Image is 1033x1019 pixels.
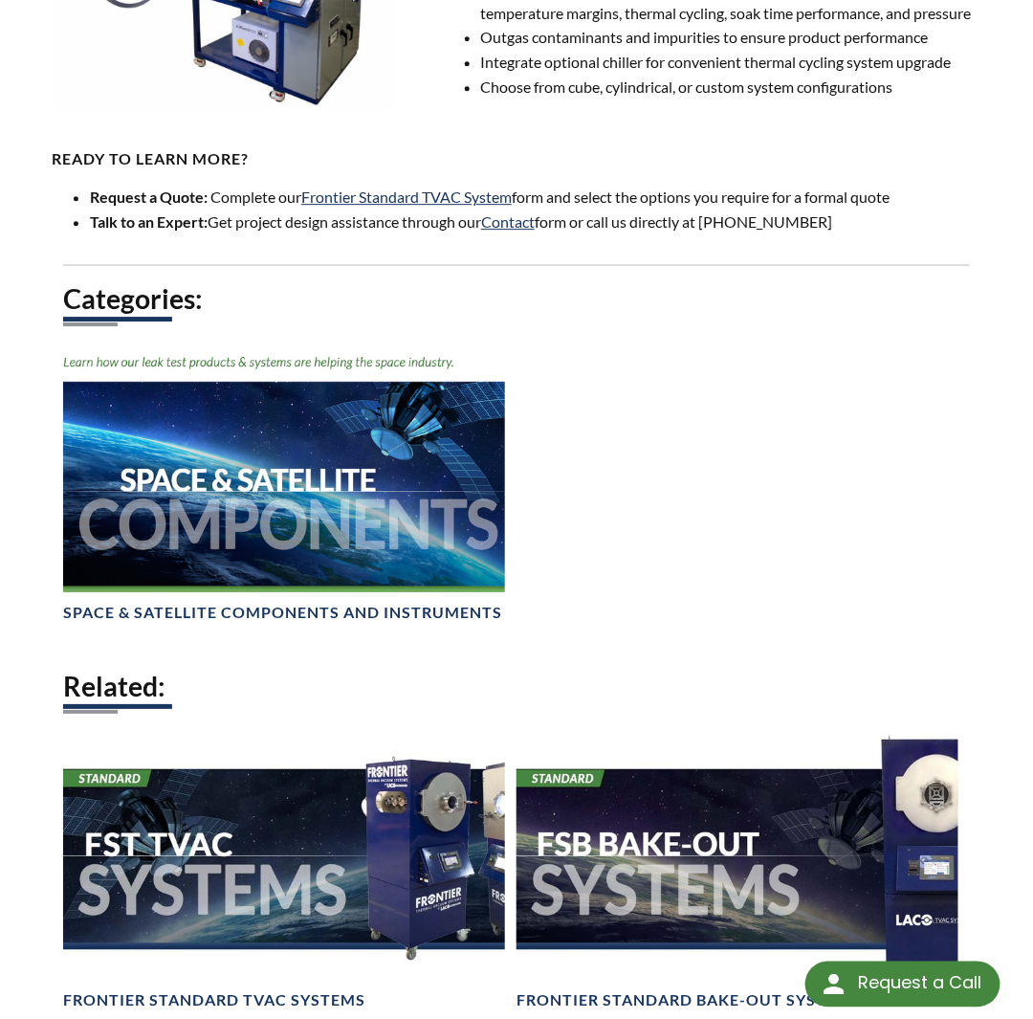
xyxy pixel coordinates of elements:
div: Request a Call [805,962,1000,1008]
div: Request a Call [858,962,981,1006]
a: Space & Satellite bannerSpace & Satellite Components and Instruments [63,344,505,624]
li: Complete our form and select the options you require for a formal quote [90,185,981,210]
strong: Talk to an Expert: [90,212,208,231]
li: Choose from cube, cylindrical, or custom system configurations [481,75,981,100]
a: Frontier Standard TVAC System [301,188,512,206]
li: Outgas contaminants and impurities to ensure product performance [481,25,981,50]
img: round button [819,969,849,1000]
h2: Related: [63,669,970,704]
span: form or call us directly at [PHONE_NUMBER] [535,212,832,231]
h4: Space & Satellite Components and Instruments [63,603,502,623]
img: FSB Bake-Out Systems header [516,732,958,980]
a: Contact [481,212,535,231]
img: FST TVAC Systems header [63,732,505,980]
img: Space & Satellite banner [63,344,505,592]
a: FST TVAC Systems headerFrontier Standard TVAC Systems [63,732,505,1011]
strong: Request a Quote: [90,188,208,206]
li: Integrate optional chiller for convenient thermal cycling system upgrade [481,50,981,75]
strong: Ready to learn more? [52,149,249,167]
span: Get project design assistance through our [208,212,481,231]
h4: Frontier Standard TVAC Systems [63,990,365,1010]
a: FSB Bake-Out Systems headerFrontier Standard Bake-Out Systems [516,732,958,1011]
h4: Frontier Standard Bake-Out Systems [516,990,861,1010]
h2: Categories: [63,281,970,317]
